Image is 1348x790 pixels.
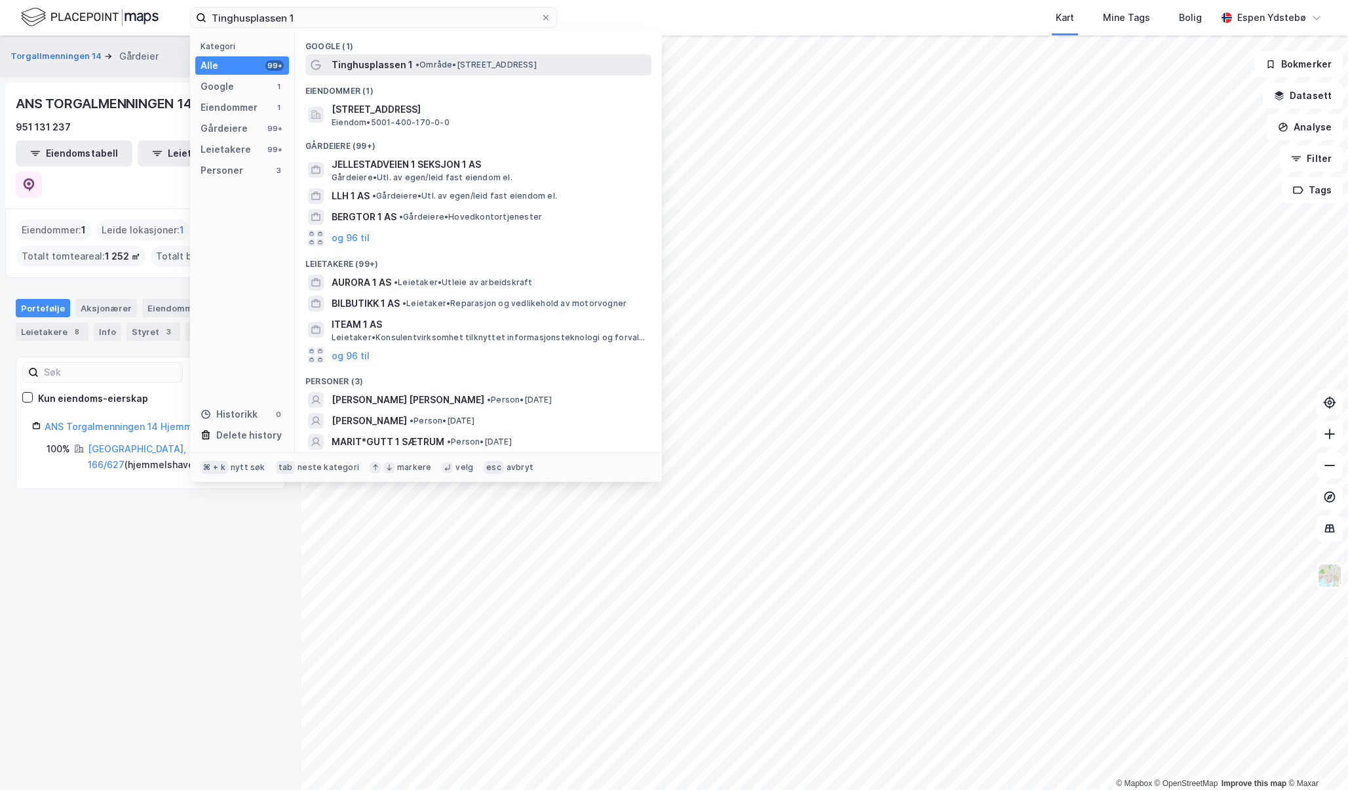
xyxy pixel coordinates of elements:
div: avbryt [507,462,533,473]
span: Leietaker • Utleie av arbeidskraft [394,277,533,288]
button: Datasett [1263,83,1343,109]
input: Søk på adresse, matrikkel, gårdeiere, leietakere eller personer [206,8,541,28]
div: Leietakere [16,323,88,341]
div: 99+ [265,144,284,155]
div: 99+ [265,60,284,71]
div: 951 131 237 [16,119,71,135]
input: Søk [39,363,182,382]
div: Gårdeiere [201,121,248,136]
span: Person • [DATE] [410,416,474,426]
div: Portefølje [16,299,70,317]
span: • [447,437,451,446]
div: Personer [201,163,243,178]
span: BILBUTIKK 1 AS [332,296,400,311]
div: Kart [1056,10,1074,26]
span: Person • [DATE] [447,437,512,447]
button: Bokmerker [1254,51,1343,77]
span: Gårdeiere • Hovedkontortjenester [399,212,542,222]
span: Tinghusplassen 1 [332,57,413,73]
div: Kategori [201,41,289,51]
span: 1 252 ㎡ [105,248,140,264]
div: Eiendommer (1) [295,75,662,99]
span: Gårdeiere • Utl. av egen/leid fast eiendom el. [332,172,512,183]
span: BERGTOR 1 AS [332,209,396,225]
div: 1 [273,81,284,92]
a: OpenStreetMap [1155,779,1218,788]
span: JELLESTADVEIEN 1 SEKSJON 1 AS [332,157,646,172]
div: Info [94,323,121,341]
button: Filter [1280,146,1343,172]
div: Google (1) [295,31,662,54]
div: Mine Tags [1103,10,1150,26]
div: Alle [201,58,218,73]
div: Leietakere [201,142,251,157]
button: Analyse [1267,114,1343,140]
div: Historikk [201,406,258,422]
a: Mapbox [1116,779,1152,788]
div: Google [201,79,234,94]
div: 3 [273,165,284,176]
div: Totalt tomteareal : [16,246,145,267]
a: Improve this map [1222,779,1286,788]
span: Person • [DATE] [487,395,552,405]
button: Leietakertabell [138,140,254,167]
div: Gårdeier [119,49,159,64]
button: Eiendomstabell [16,140,132,167]
span: • [402,298,406,308]
span: • [410,416,414,425]
span: Leietaker • Konsulentvirksomhet tilknyttet informasjonsteknologi og forvaltning og drift av IT-sy... [332,332,649,343]
div: nytt søk [231,462,265,473]
span: 1 [180,222,184,238]
span: Eiendom • 5001-400-170-0-0 [332,117,450,128]
button: Tags [1282,177,1343,203]
span: Leietaker • Reparasjon og vedlikehold av motorvogner [402,298,626,309]
span: [PERSON_NAME] [332,413,407,429]
span: ITEAM 1 AS [332,317,646,332]
div: Delete history [216,427,282,443]
a: [GEOGRAPHIC_DATA], 166/627 [88,443,186,470]
div: velg [455,462,473,473]
div: tab [276,461,296,474]
div: Transaksjoner [185,323,275,341]
div: Kontrollprogram for chat [1282,727,1348,790]
div: Bolig [1179,10,1202,26]
span: • [487,395,491,405]
div: Leide lokasjoner : [96,220,189,241]
button: og 96 til [332,347,370,363]
div: Espen Ydstebø [1237,10,1306,26]
span: Gårdeiere • Utl. av egen/leid fast eiendom el. [372,191,557,201]
span: MARIT*GUTT 1 SÆTRUM [332,434,444,450]
div: neste kategori [298,462,359,473]
div: Styret [126,323,180,341]
div: Personer (3) [295,366,662,389]
span: 1 [81,222,86,238]
div: 8 [70,325,83,338]
img: logo.f888ab2527a4732fd821a326f86c7f29.svg [21,6,159,29]
div: 1 [273,102,284,113]
div: ( hjemmelshaver ) [88,441,269,473]
iframe: Chat Widget [1282,727,1348,790]
div: Totalt byggareal : [151,246,277,267]
span: LLH 1 AS [332,188,370,204]
div: Eiendommer [142,299,223,317]
span: • [399,212,403,222]
button: Torgallmenningen 14 [10,50,104,63]
div: 0 [273,409,284,420]
div: markere [397,462,431,473]
span: [PERSON_NAME] [PERSON_NAME] [332,392,484,408]
span: • [372,191,376,201]
div: 100% [47,441,70,457]
div: 3 [162,325,175,338]
div: Kun eiendoms-eierskap [38,391,148,406]
span: Område • [STREET_ADDRESS] [415,60,537,70]
span: • [394,277,398,287]
div: Eiendommer : [16,220,91,241]
div: esc [484,461,504,474]
div: ⌘ + k [201,461,228,474]
div: Gårdeiere (99+) [295,130,662,154]
span: [STREET_ADDRESS] [332,102,646,117]
div: Aksjonærer [75,299,137,317]
a: ANS Torgalmenningen 14 Hjemmel [45,421,201,432]
div: Eiendommer [201,100,258,115]
div: Leietakere (99+) [295,248,662,272]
